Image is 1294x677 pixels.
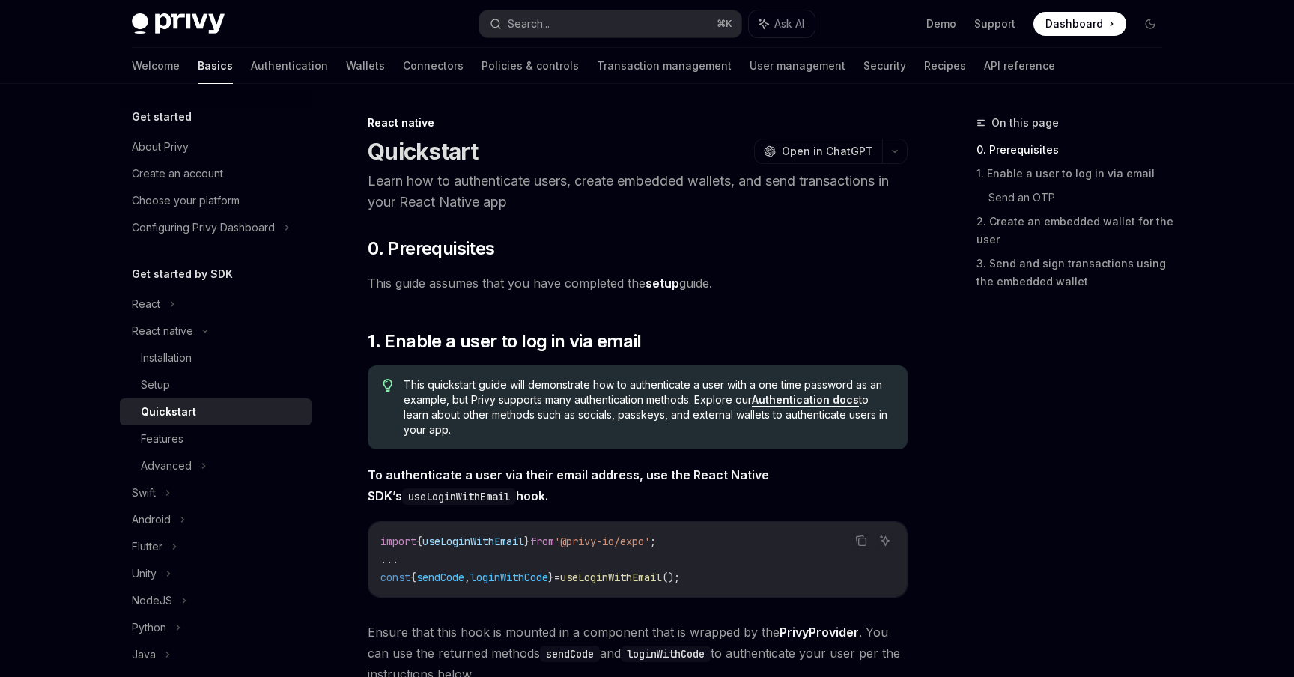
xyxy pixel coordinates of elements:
[984,48,1055,84] a: API reference
[251,48,328,84] a: Authentication
[132,538,162,556] div: Flutter
[368,330,641,353] span: 1. Enable a user to log in via email
[368,467,769,503] strong: To authenticate a user via their email address, use the React Native SDK’s hook.
[621,646,711,662] code: loginWithCode
[404,377,893,437] span: This quickstart guide will demonstrate how to authenticate a user with a one time password as an ...
[530,535,554,548] span: from
[991,114,1059,132] span: On this page
[782,144,873,159] span: Open in ChatGPT
[141,349,192,367] div: Installation
[132,219,275,237] div: Configuring Privy Dashboard
[540,646,600,662] code: sendCode
[132,138,189,156] div: About Privy
[132,565,157,583] div: Unity
[120,425,312,452] a: Features
[774,16,804,31] span: Ask AI
[383,379,393,392] svg: Tip
[368,171,908,213] p: Learn how to authenticate users, create embedded wallets, and send transactions in your React Nat...
[380,535,416,548] span: import
[132,165,223,183] div: Create an account
[132,511,171,529] div: Android
[132,48,180,84] a: Welcome
[976,252,1174,294] a: 3. Send and sign transactions using the embedded wallet
[508,15,550,33] div: Search...
[524,535,530,548] span: }
[141,403,196,421] div: Quickstart
[650,535,656,548] span: ;
[1138,12,1162,36] button: Toggle dark mode
[132,646,156,664] div: Java
[470,571,548,584] span: loginWithCode
[780,625,859,640] a: PrivyProvider
[132,295,160,313] div: React
[752,393,859,407] a: Authentication docs
[141,430,183,448] div: Features
[132,619,166,637] div: Python
[749,10,815,37] button: Ask AI
[402,488,516,505] code: useLoginWithEmail
[416,571,464,584] span: sendCode
[132,484,156,502] div: Swift
[646,276,679,291] a: setup
[120,160,312,187] a: Create an account
[141,376,170,394] div: Setup
[482,48,579,84] a: Policies & controls
[976,138,1174,162] a: 0. Prerequisites
[132,592,172,610] div: NodeJS
[368,115,908,130] div: React native
[120,371,312,398] a: Setup
[988,186,1174,210] a: Send an OTP
[368,273,908,294] span: This guide assumes that you have completed the guide.
[380,553,398,566] span: ...
[1045,16,1103,31] span: Dashboard
[554,535,650,548] span: '@privy-io/expo'
[754,139,882,164] button: Open in ChatGPT
[976,210,1174,252] a: 2. Create an embedded wallet for the user
[548,571,554,584] span: }
[120,398,312,425] a: Quickstart
[403,48,464,84] a: Connectors
[368,237,494,261] span: 0. Prerequisites
[875,531,895,550] button: Ask AI
[974,16,1015,31] a: Support
[120,133,312,160] a: About Privy
[479,10,741,37] button: Search...⌘K
[863,48,906,84] a: Security
[132,322,193,340] div: React native
[132,192,240,210] div: Choose your platform
[132,108,192,126] h5: Get started
[976,162,1174,186] a: 1. Enable a user to log in via email
[198,48,233,84] a: Basics
[422,535,524,548] span: useLoginWithEmail
[132,265,233,283] h5: Get started by SDK
[924,48,966,84] a: Recipes
[380,571,410,584] span: const
[851,531,871,550] button: Copy the contents from the code block
[662,571,680,584] span: ();
[750,48,845,84] a: User management
[464,571,470,584] span: ,
[120,344,312,371] a: Installation
[1033,12,1126,36] a: Dashboard
[416,535,422,548] span: {
[410,571,416,584] span: {
[120,187,312,214] a: Choose your platform
[346,48,385,84] a: Wallets
[560,571,662,584] span: useLoginWithEmail
[141,457,192,475] div: Advanced
[368,138,479,165] h1: Quickstart
[597,48,732,84] a: Transaction management
[132,13,225,34] img: dark logo
[926,16,956,31] a: Demo
[554,571,560,584] span: =
[717,18,732,30] span: ⌘ K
